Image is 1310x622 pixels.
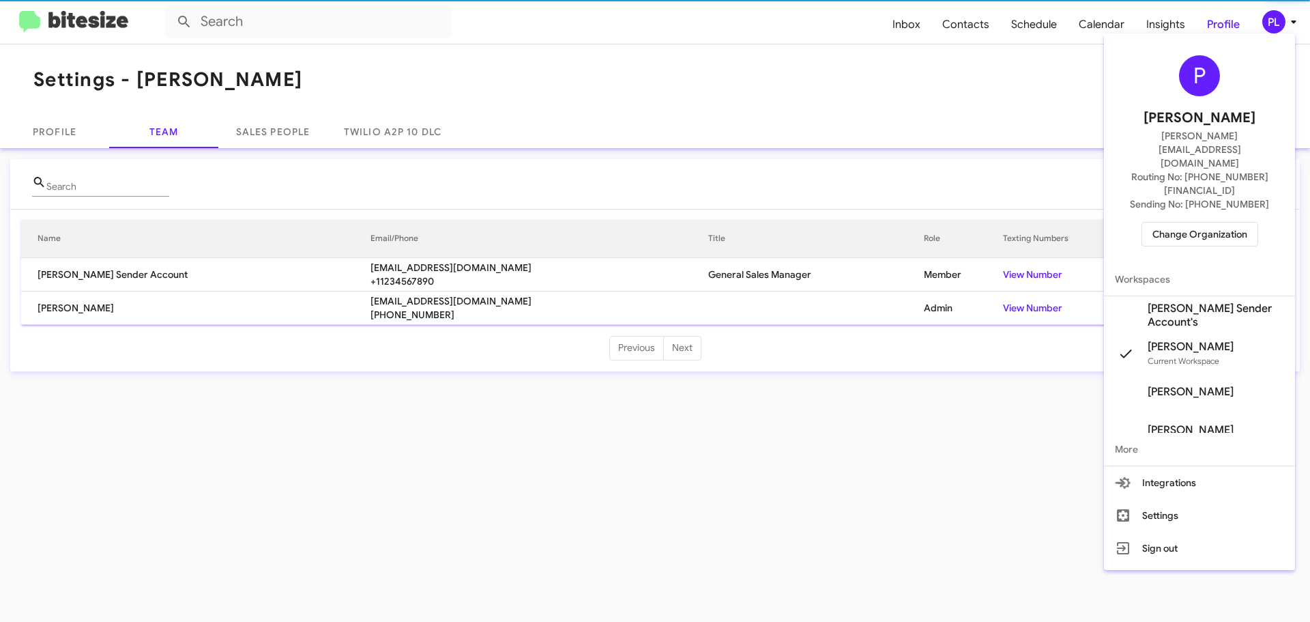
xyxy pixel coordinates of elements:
span: Sending No: [PHONE_NUMBER] [1130,197,1269,211]
span: [PERSON_NAME] [1148,385,1234,399]
span: More [1104,433,1295,466]
span: [PERSON_NAME] Sender Account's [1148,302,1284,329]
span: Current Workspace [1148,356,1219,366]
button: Integrations [1104,466,1295,499]
span: Routing No: [PHONE_NUMBER][FINANCIAL_ID] [1120,170,1279,197]
span: [PERSON_NAME] [1148,340,1234,354]
button: Sign out [1104,532,1295,565]
div: P [1179,55,1220,96]
button: Settings [1104,499,1295,532]
span: [PERSON_NAME][EMAIL_ADDRESS][DOMAIN_NAME] [1120,129,1279,170]
button: Change Organization [1141,222,1258,246]
span: Change Organization [1152,223,1247,246]
span: [PERSON_NAME] [1148,423,1234,437]
span: [PERSON_NAME] [1144,107,1255,129]
span: Workspaces [1104,263,1295,296]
